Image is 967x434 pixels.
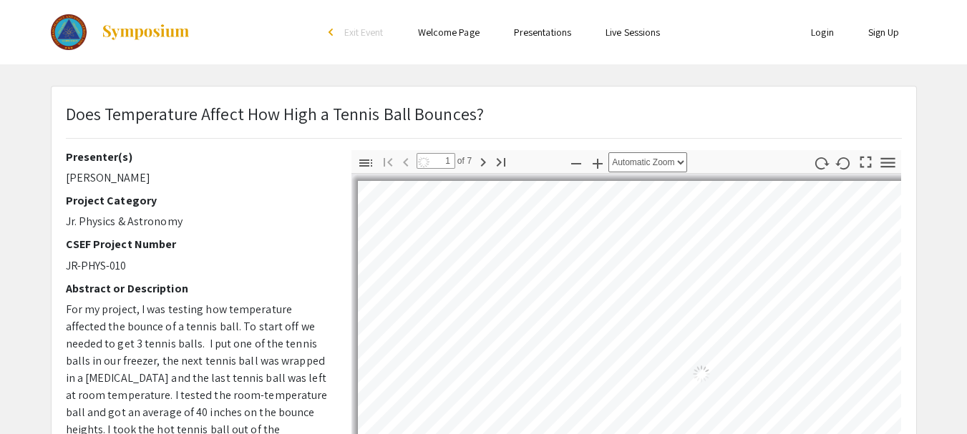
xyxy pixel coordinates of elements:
[514,26,571,39] a: Presentations
[875,152,900,173] button: Tools
[51,14,87,50] img: The 2023 Colorado Science & Engineering Fair
[868,26,900,39] a: Sign Up
[329,28,337,36] div: arrow_back_ios
[394,151,418,172] button: Previous Page
[608,152,687,172] select: Zoom
[418,26,480,39] a: Welcome Page
[564,152,588,173] button: Zoom Out
[853,150,878,171] button: Switch to Presentation Mode
[585,152,610,173] button: Zoom In
[51,14,191,50] a: The 2023 Colorado Science & Engineering Fair
[66,101,485,127] p: Does Temperature Affect How High a Tennis Ball Bounces?
[66,150,330,164] h2: Presenter(s)
[344,26,384,39] span: Exit Event
[489,151,513,172] button: Go to Last Page
[101,24,190,41] img: Symposium by ForagerOne
[811,26,834,39] a: Login
[376,151,400,172] button: Go to First Page
[66,194,330,207] h2: Project Category
[606,26,660,39] a: Live Sessions
[831,152,855,173] button: Rotate Counterclockwise
[354,152,378,173] button: Toggle Sidebar
[471,151,495,172] button: Next Page
[417,153,455,169] input: Page
[455,153,472,169] span: of 7
[809,152,833,173] button: Rotate Clockwise
[66,237,330,251] h2: CSEF Project Number
[66,282,330,295] h2: Abstract or Description
[66,169,330,187] p: [PERSON_NAME]
[66,213,330,230] p: Jr. Physics & Astronomy
[66,257,330,275] p: JR-PHYS-010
